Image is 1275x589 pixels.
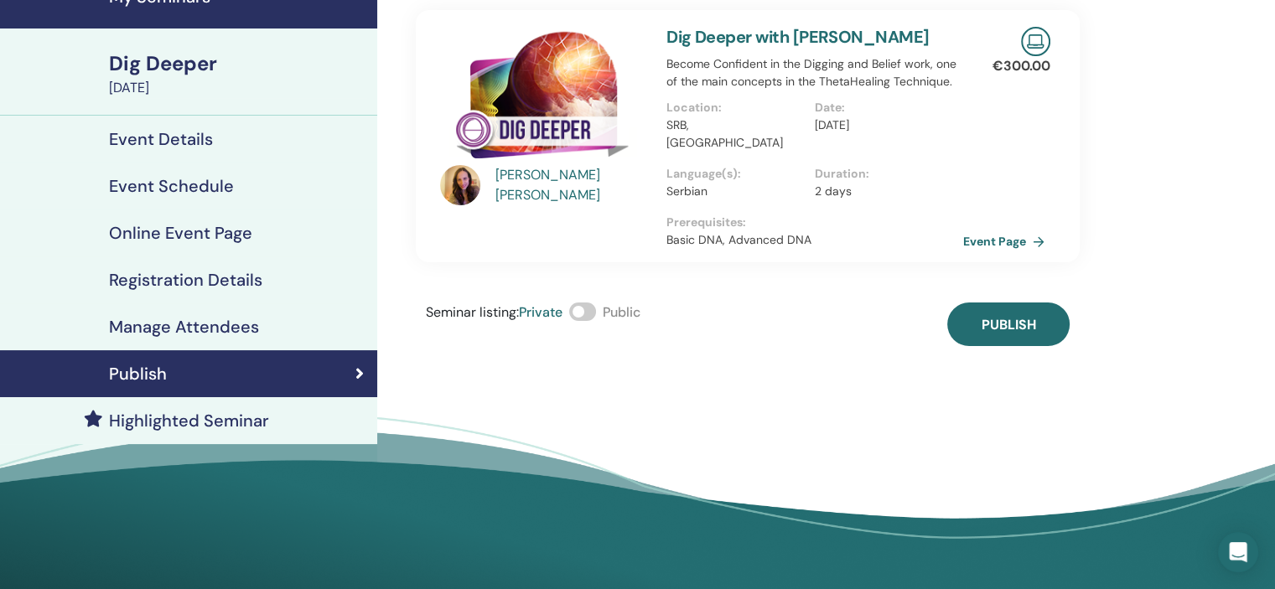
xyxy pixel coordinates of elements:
img: Live Online Seminar [1021,27,1050,56]
p: Serbian [666,183,805,200]
h4: Highlighted Seminar [109,411,269,431]
h4: Event Details [109,129,213,149]
span: Seminar listing : [426,303,519,321]
a: Event Page [963,229,1051,254]
p: Basic DNA, Advanced DNA [666,231,963,249]
span: Publish [982,316,1036,333]
p: € 300.00 [993,56,1050,76]
p: SRB, [GEOGRAPHIC_DATA] [666,116,805,152]
h4: Online Event Page [109,223,252,243]
h4: Manage Attendees [109,317,259,337]
span: Public [603,303,640,321]
p: Date : [815,99,953,116]
p: 2 days [815,183,953,200]
img: default.jpg [440,165,480,205]
button: Publish [947,302,1070,346]
h4: Publish [109,364,167,384]
a: Dig Deeper with [PERSON_NAME] [666,26,930,48]
span: Private [519,303,562,321]
p: Prerequisites : [666,214,963,231]
p: [DATE] [815,116,953,134]
img: Dig Deeper [440,27,646,170]
h4: Registration Details [109,270,262,290]
div: Dig Deeper [109,49,367,78]
div: [DATE] [109,78,367,98]
p: Become Confident in the Digging and Belief work, one of the main concepts in the ThetaHealing Tec... [666,55,963,90]
p: Duration : [815,165,953,183]
a: [PERSON_NAME] [PERSON_NAME] [495,165,650,205]
a: Dig Deeper[DATE] [99,49,377,98]
div: Open Intercom Messenger [1218,532,1258,572]
h4: Event Schedule [109,176,234,196]
p: Language(s) : [666,165,805,183]
p: Location : [666,99,805,116]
